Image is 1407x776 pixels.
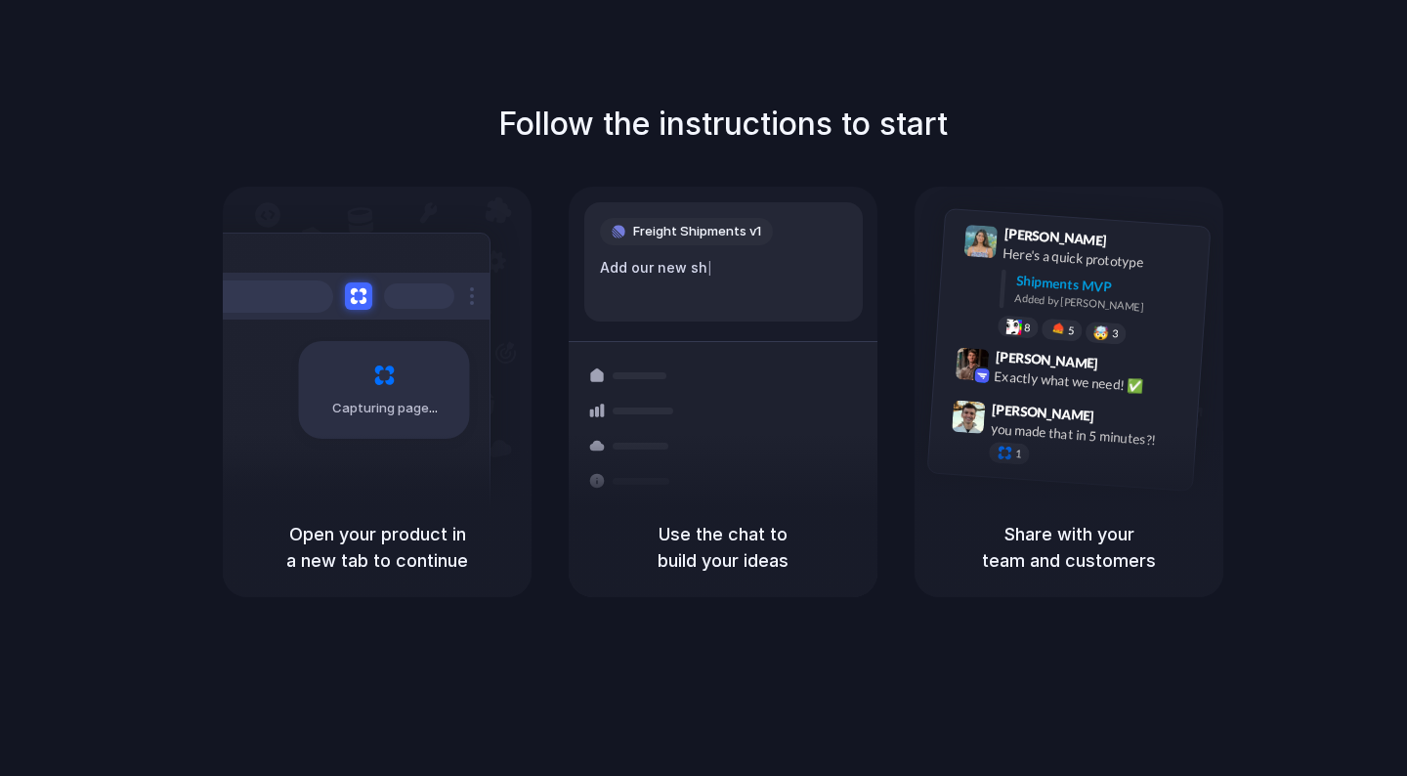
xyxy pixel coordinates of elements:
div: 🤯 [1093,325,1110,340]
span: [PERSON_NAME] [995,346,1098,374]
div: Added by [PERSON_NAME] [1014,290,1194,319]
h5: Share with your team and customers [938,521,1200,574]
h5: Open your product in a new tab to continue [246,521,508,574]
h5: Use the chat to build your ideas [592,521,854,574]
span: [PERSON_NAME] [992,399,1095,427]
h1: Follow the instructions to start [498,101,948,148]
span: [PERSON_NAME] [1003,223,1107,251]
span: Freight Shipments v1 [633,222,761,241]
span: 9:47 AM [1100,408,1140,431]
span: 3 [1112,328,1119,339]
div: Here's a quick prototype [1002,243,1198,277]
span: 8 [1024,323,1031,333]
span: 9:42 AM [1104,356,1144,379]
div: Exactly what we need! ✅ [994,366,1189,400]
span: 9:41 AM [1113,233,1153,256]
span: 5 [1068,325,1075,336]
div: Add our new sh [600,257,847,279]
span: | [707,260,712,276]
div: Shipments MVP [1015,271,1196,303]
span: 1 [1015,449,1022,459]
div: you made that in 5 minutes?! [990,419,1185,453]
span: Capturing page [332,399,441,418]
